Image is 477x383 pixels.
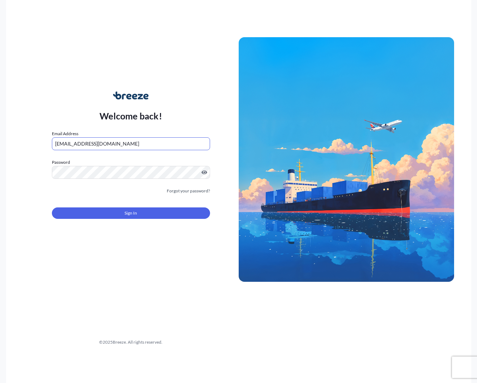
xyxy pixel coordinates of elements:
[52,207,210,219] button: Sign In
[239,37,454,282] img: Ship illustration
[23,339,239,346] div: © 2025 Breeze. All rights reserved.
[125,210,137,217] span: Sign In
[201,170,207,175] button: Show password
[99,110,162,122] p: Welcome back!
[167,187,210,195] a: Forgot your password?
[52,159,210,166] label: Password
[52,130,78,137] label: Email Address
[52,137,210,150] input: example@gmail.com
